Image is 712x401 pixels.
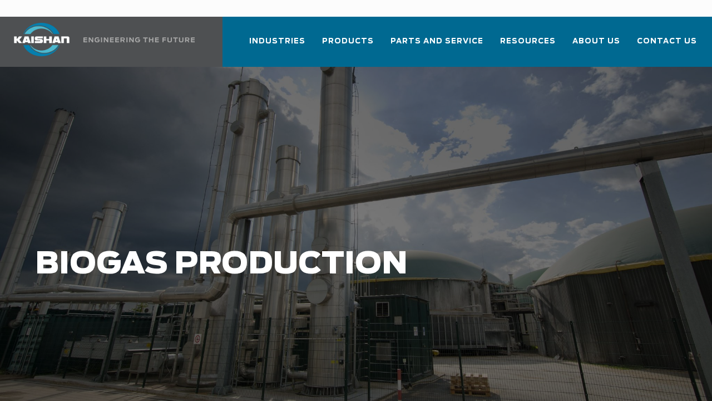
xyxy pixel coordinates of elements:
span: About Us [572,35,620,48]
a: Products [322,27,374,65]
span: Parts and Service [390,35,483,48]
img: Engineering the future [83,37,195,42]
a: Industries [249,27,305,65]
a: Contact Us [637,27,697,65]
a: Parts and Service [390,27,483,65]
span: Resources [500,35,556,48]
span: Contact Us [637,35,697,48]
h1: Biogas Production [35,247,567,282]
span: Industries [249,35,305,48]
span: Products [322,35,374,48]
a: About Us [572,27,620,65]
a: Resources [500,27,556,65]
